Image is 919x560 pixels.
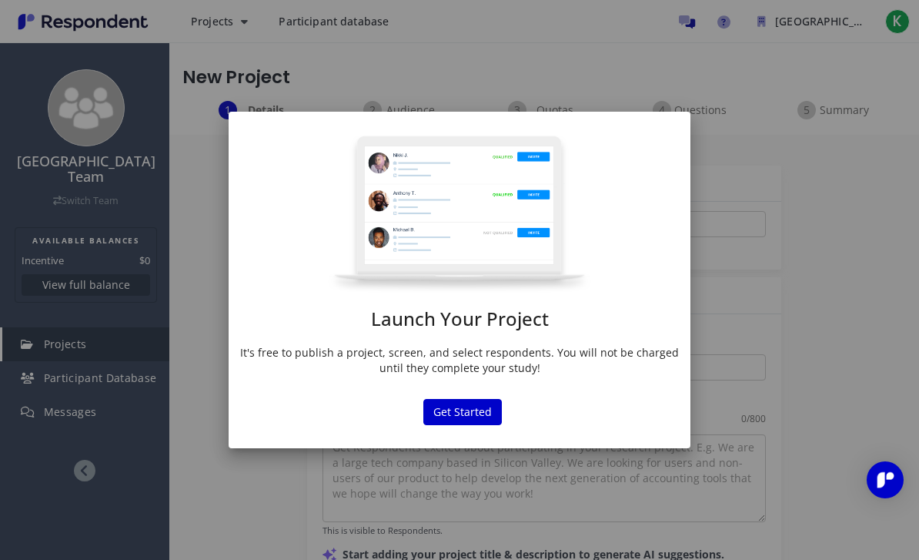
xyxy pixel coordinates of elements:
p: It's free to publish a project, screen, and select respondents. You will not be charged until the... [240,345,679,376]
div: Open Intercom Messenger [867,461,904,498]
md-dialog: Launch Your ... [229,112,690,448]
button: Get Started [423,399,502,425]
h1: Launch Your Project [240,309,679,329]
img: project-modal.png [328,135,591,293]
